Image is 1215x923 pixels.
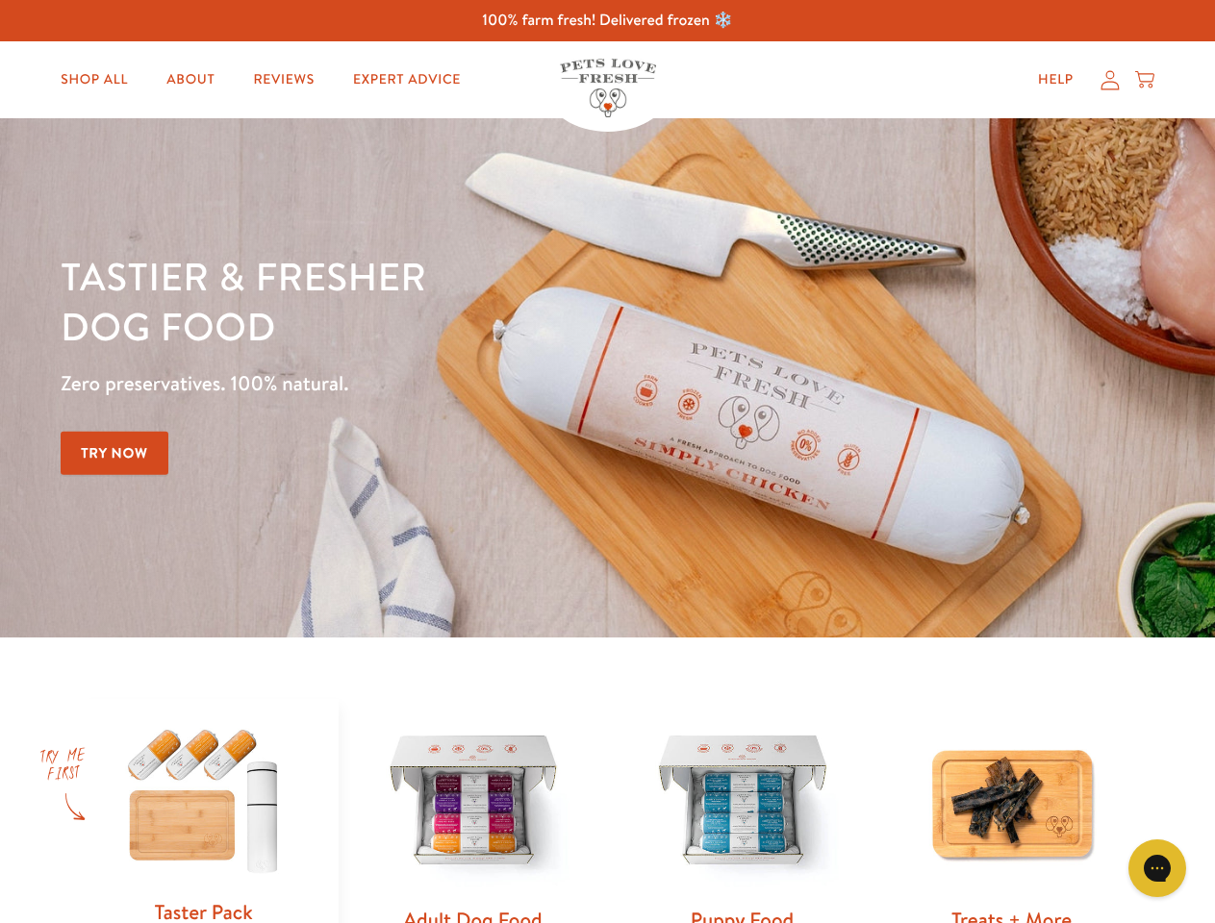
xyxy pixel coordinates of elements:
[338,61,476,99] a: Expert Advice
[61,366,790,401] p: Zero preservatives. 100% natural.
[151,61,230,99] a: About
[1023,61,1089,99] a: Help
[61,251,790,351] h1: Tastier & fresher dog food
[1119,833,1196,904] iframe: Gorgias live chat messenger
[45,61,143,99] a: Shop All
[61,432,168,475] a: Try Now
[560,59,656,117] img: Pets Love Fresh
[238,61,329,99] a: Reviews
